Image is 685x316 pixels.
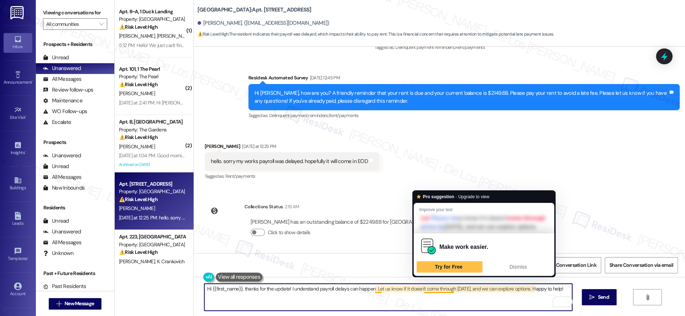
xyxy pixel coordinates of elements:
label: Click to show details [268,229,310,236]
a: Inbox [4,33,32,52]
span: : The resident indicates their payroll was delayed, which impacts their ability to pay rent. This... [198,31,554,38]
span: • [26,114,27,119]
span: Delinquent payment reminders , [269,112,329,118]
div: [PERSON_NAME] [205,143,379,153]
a: Templates • [4,245,32,264]
span: K. Crankovich [157,258,184,265]
div: Property: The Pearl [119,73,185,80]
a: Insights • [4,139,32,158]
div: hello. sorry my works payroll was delayed. hopefully it will come in EOD [211,158,368,165]
div: Tagged as: [205,171,379,181]
div: [DATE] at 2:41 PM: Hi [PERSON_NAME] can you put me contact with the property manager of the Pearl? [119,99,333,106]
div: Prospects + Residents [36,41,114,48]
span: Send [598,293,609,301]
span: Share Conversation via email [609,261,673,269]
span: Get Conversation Link [547,261,596,269]
span: [PERSON_NAME] [119,258,157,265]
div: Residents [36,204,114,212]
i:  [56,301,62,307]
span: • [32,79,33,84]
div: Apt. 223, [GEOGRAPHIC_DATA] [119,233,185,241]
span: • [28,255,29,260]
div: Apt. 101, 1 The Pearl [119,65,185,73]
div: Apt. 8~A, 1 Duck Landing [119,8,185,15]
span: • [25,149,26,154]
span: Rent/payments [329,112,359,118]
a: Site Visit • [4,104,32,123]
div: Escalate [43,118,71,126]
strong: ⚠️ Risk Level: High [119,134,158,140]
strong: ⚠️ Risk Level: High [119,81,158,88]
strong: ⚠️ Risk Level: High [198,31,228,37]
i:  [589,294,595,300]
strong: ⚠️ Risk Level: High [119,196,158,203]
i:  [99,21,103,27]
i:  [645,294,650,300]
label: Viewing conversations for [43,7,107,18]
div: Unread [43,217,69,225]
span: [PERSON_NAME] [119,33,157,39]
div: Unanswered [43,228,81,236]
div: Property: [GEOGRAPHIC_DATA] [119,15,185,23]
div: [PERSON_NAME]. ([EMAIL_ADDRESS][DOMAIN_NAME]) [198,19,329,27]
div: All Messages [43,75,81,83]
div: Maintenance [43,97,82,104]
strong: ⚠️ Risk Level: High [119,249,158,255]
div: Unread [43,163,69,170]
div: [DATE] at 12:25 PM: hello. sorry my works payroll was delayed. hopefully it will come in EOD [119,214,306,221]
div: Unknown [43,250,73,257]
div: All Messages [43,173,81,181]
span: Delinquent payment reminders , [395,44,455,50]
input: All communities [46,18,96,30]
div: 5:12 PM: Hello! We just can't find the WiFi password for our apartment and the one on the bottom ... [119,42,377,48]
b: [GEOGRAPHIC_DATA]: Apt. [STREET_ADDRESS] [198,6,311,14]
div: Unanswered [43,65,81,72]
span: [PERSON_NAME] [119,90,155,97]
a: Leads [4,210,32,229]
div: WO Follow-ups [43,108,87,115]
div: Tagged as: [248,110,680,121]
button: Get Conversation Link [542,257,601,273]
div: Prospects [36,139,114,146]
button: Share Conversation via email [605,257,678,273]
div: Property: [GEOGRAPHIC_DATA] [119,241,185,248]
img: ResiDesk Logo [10,6,25,19]
span: [PERSON_NAME] [119,143,155,150]
div: [DATE] at 12:25 PM [240,143,276,150]
div: Review follow-ups [43,86,93,94]
div: [DATE] at 1:04 PM: Good morning, I have paid most of the rent, the rest I will try to have it by ... [119,152,607,159]
a: Buildings [4,174,32,194]
div: [DATE] 12:45 PM [308,74,340,82]
div: Tagged as: [375,42,680,52]
div: Apt. [STREET_ADDRESS] [119,180,185,188]
div: Property: The Gardens [119,126,185,134]
div: Property: [GEOGRAPHIC_DATA] [119,188,185,195]
div: Hi [PERSON_NAME], how are you? A friendly reminder that your rent is due and your current balance... [255,89,668,105]
span: Rent/payments [225,173,256,179]
div: Apt. B, [GEOGRAPHIC_DATA] [119,118,185,126]
strong: ⚠️ Risk Level: High [119,24,158,30]
span: New Message [65,300,94,307]
div: Archived on [DATE] [118,160,186,169]
div: Collections Status [244,203,283,210]
div: Unread [43,54,69,61]
textarea: To enrich screen reader interactions, please activate Accessibility in Grammarly extension settings [204,284,572,311]
button: New Message [49,298,102,310]
span: [PERSON_NAME] [157,33,195,39]
span: Rent/payments [455,44,485,50]
div: Past + Future Residents [36,270,114,277]
span: [PERSON_NAME] [119,205,155,212]
div: 2:19 AM [283,203,299,210]
div: Unanswered [43,152,81,159]
div: All Messages [43,239,81,246]
div: Past Residents [43,283,86,290]
button: Send [582,289,617,305]
div: [PERSON_NAME] has an outstanding balance of $2249.68 for [GEOGRAPHIC_DATA] (as of [DATE]) [251,218,469,226]
div: New Inbounds [43,184,85,192]
div: Residesk Automated Survey [248,74,680,84]
a: Account [4,280,32,299]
